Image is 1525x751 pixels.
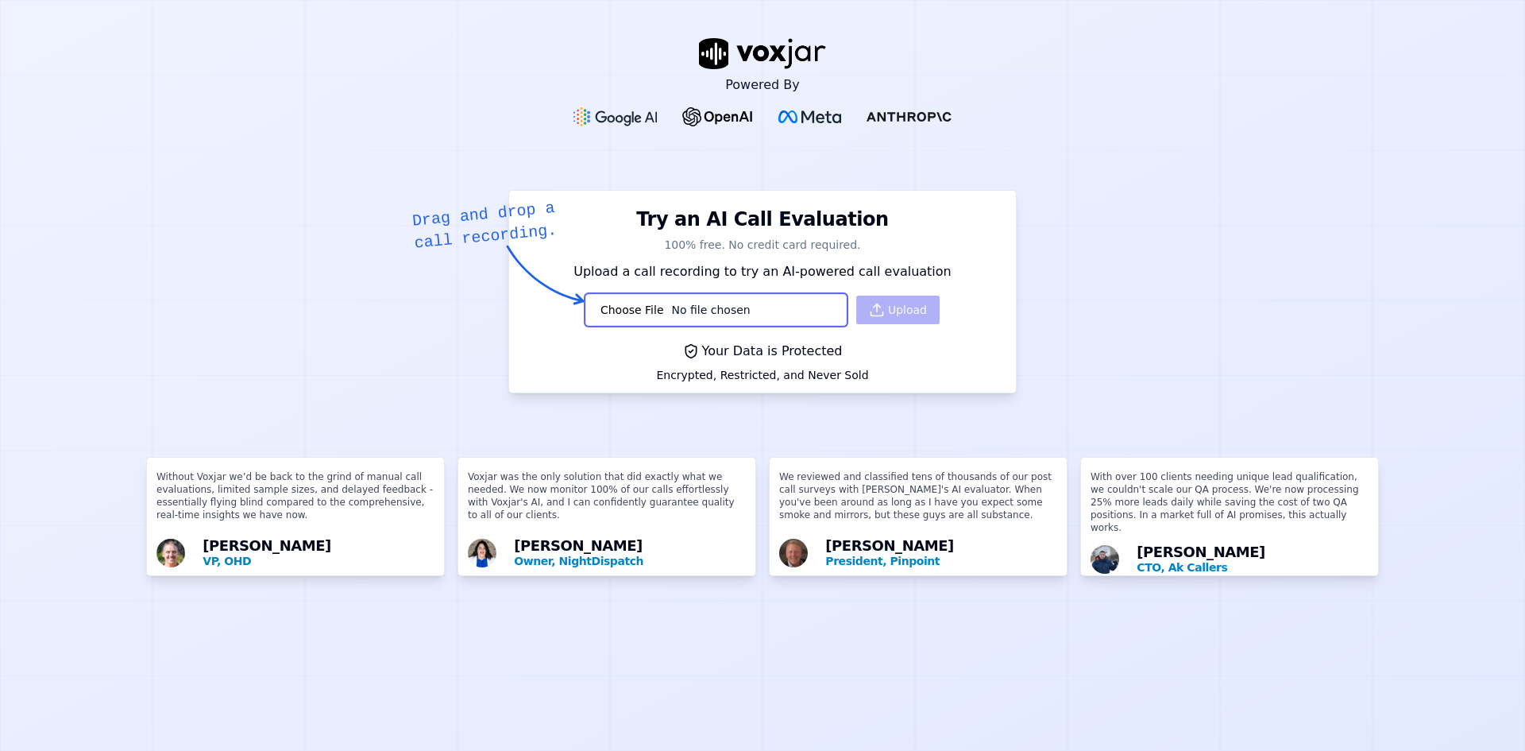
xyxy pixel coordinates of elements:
p: VP, OHD [203,553,434,569]
div: Your Data is Protected [656,342,868,361]
input: Upload a call recording [585,294,847,326]
img: voxjar logo [699,38,826,69]
p: With over 100 clients needing unique lead qualification, we couldn't scale our QA process. We're ... [1091,470,1369,540]
div: [PERSON_NAME] [203,539,434,569]
p: Powered By [725,75,800,95]
p: Owner, NightDispatch [514,553,746,569]
div: Encrypted, Restricted, and Never Sold [656,367,868,383]
p: We reviewed and classified tens of thousands of our post call surveys with [PERSON_NAME]'s AI eva... [779,470,1057,534]
img: OpenAI Logo [682,107,753,126]
img: Meta Logo [778,110,841,123]
img: Avatar [468,539,496,567]
p: Upload a call recording to try an AI-powered call evaluation [519,262,1006,281]
div: [PERSON_NAME] [514,539,746,569]
p: 100% free. No credit card required. [519,237,1006,253]
img: Avatar [779,539,808,567]
div: [PERSON_NAME] [825,539,1057,569]
p: Without Voxjar we’d be back to the grind of manual call evaluations, limited sample sizes, and de... [156,470,434,534]
img: Google gemini Logo [573,107,658,126]
p: CTO, Ak Callers [1137,559,1369,575]
div: [PERSON_NAME] [1137,545,1369,575]
h1: Try an AI Call Evaluation [636,207,888,232]
img: Avatar [1091,545,1119,574]
p: Voxjar was the only solution that did exactly what we needed. We now monitor 100% of our calls ef... [468,470,746,534]
p: President, Pinpoint [825,553,1057,569]
img: Avatar [156,539,185,567]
